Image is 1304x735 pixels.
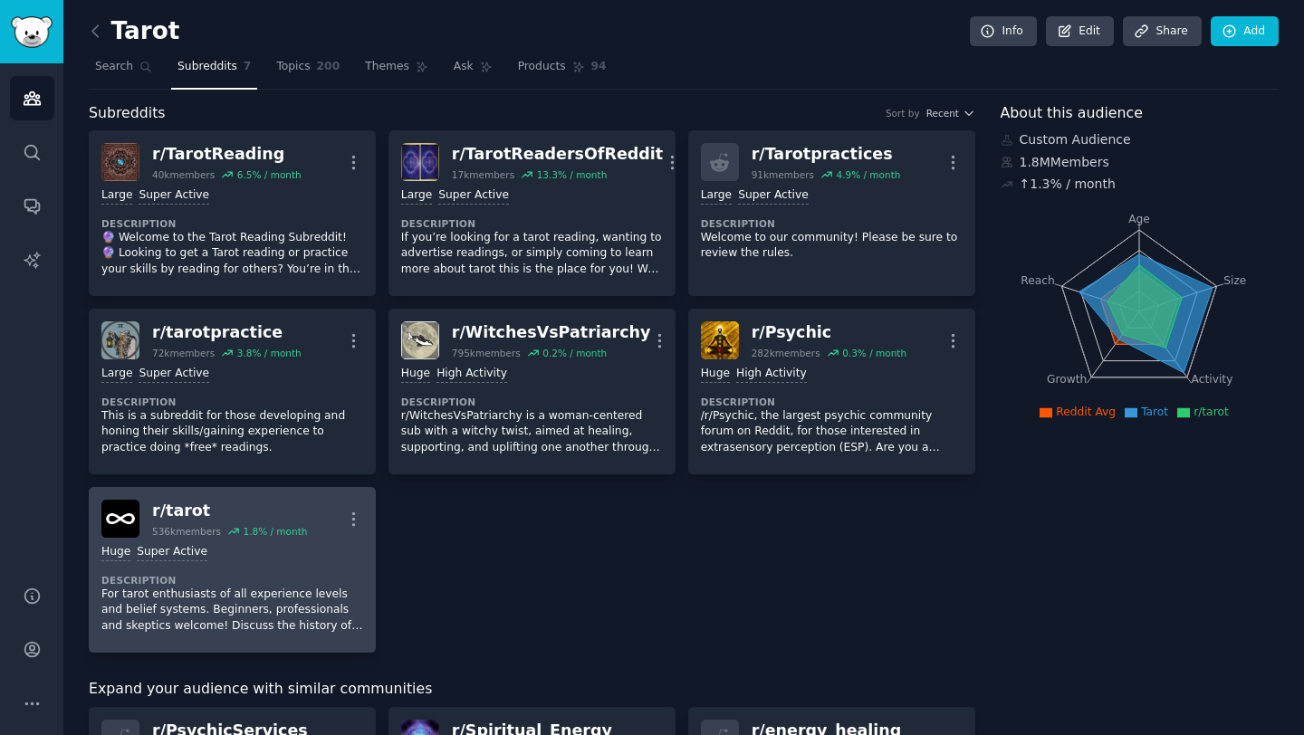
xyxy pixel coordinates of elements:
[89,678,432,701] span: Expand your audience with similar communities
[101,143,139,181] img: TarotReading
[388,309,676,474] a: WitchesVsPatriarchyr/WitchesVsPatriarchy795kmembers0.2% / monthHugeHigh ActivityDescriptionr/Witc...
[438,187,509,205] div: Super Active
[152,525,221,538] div: 536k members
[177,59,237,75] span: Subreddits
[95,59,133,75] span: Search
[137,544,207,561] div: Super Active
[701,187,732,205] div: Large
[152,143,302,166] div: r/ TarotReading
[152,321,302,344] div: r/ tarotpractice
[101,500,139,538] img: tarot
[1056,406,1116,418] span: Reddit Avg
[452,347,521,359] div: 795k members
[688,309,975,474] a: Psychicr/Psychic282kmembers0.3% / monthHugeHigh ActivityDescription/r/Psychic, the largest psychi...
[89,17,179,46] h2: Tarot
[276,59,310,75] span: Topics
[452,143,663,166] div: r/ TarotReadersOfReddit
[1046,16,1114,47] a: Edit
[688,130,975,296] a: r/Tarotpractices91kmembers4.9% / monthLargeSuper ActiveDescriptionWelcome to our community! Pleas...
[752,143,901,166] div: r/ Tarotpractices
[1001,153,1280,172] div: 1.8M Members
[436,366,507,383] div: High Activity
[1001,130,1280,149] div: Custom Audience
[447,52,499,90] a: Ask
[1141,406,1168,418] span: Tarot
[244,59,252,75] span: 7
[101,321,139,359] img: tarotpractice
[842,347,906,359] div: 0.3 % / month
[401,366,430,383] div: Huge
[1194,406,1229,418] span: r/tarot
[926,107,975,119] button: Recent
[101,587,363,635] p: For tarot enthusiasts of all experience levels and belief systems. Beginners, professionals and s...
[701,230,963,262] p: Welcome to our community! Please be sure to review the rules.
[89,309,376,474] a: tarotpracticer/tarotpractice72kmembers3.8% / monthLargeSuper ActiveDescriptionThis is a subreddit...
[401,230,663,278] p: If you’re looking for a tarot reading, wanting to advertise readings, or simply coming to learn m...
[101,544,130,561] div: Huge
[243,525,307,538] div: 1.8 % / month
[518,59,566,75] span: Products
[11,16,53,48] img: GummySearch logo
[270,52,346,90] a: Topics200
[701,321,739,359] img: Psychic
[101,366,132,383] div: Large
[237,168,302,181] div: 6.5 % / month
[101,408,363,456] p: This is a subreddit for those developing and honing their skills/gaining experience to practice d...
[752,321,906,344] div: r/ Psychic
[101,396,363,408] dt: Description
[401,396,663,408] dt: Description
[1021,273,1055,286] tspan: Reach
[452,321,651,344] div: r/ WitchesVsPatriarchy
[701,366,730,383] div: Huge
[736,366,807,383] div: High Activity
[454,59,474,75] span: Ask
[1123,16,1201,47] a: Share
[1191,373,1232,386] tspan: Activity
[401,408,663,456] p: r/WitchesVsPatriarchy is a woman-centered sub with a witchy twist, aimed at healing, supporting, ...
[701,396,963,408] dt: Description
[591,59,607,75] span: 94
[970,16,1037,47] a: Info
[359,52,435,90] a: Themes
[1128,213,1150,225] tspan: Age
[152,347,215,359] div: 72k members
[89,487,376,653] a: tarotr/tarot536kmembers1.8% / monthHugeSuper ActiveDescriptionFor tarot enthusiasts of all experi...
[401,143,439,181] img: TarotReadersOfReddit
[738,187,809,205] div: Super Active
[886,107,920,119] div: Sort by
[237,347,302,359] div: 3.8 % / month
[542,347,607,359] div: 0.2 % / month
[512,52,613,90] a: Products94
[926,107,959,119] span: Recent
[89,102,166,125] span: Subreddits
[89,130,376,296] a: TarotReadingr/TarotReading40kmembers6.5% / monthLargeSuper ActiveDescription🔮 Welcome to the Taro...
[401,187,432,205] div: Large
[1001,102,1143,125] span: About this audience
[89,52,158,90] a: Search
[388,130,676,296] a: TarotReadersOfRedditr/TarotReadersOfReddit17kmembers13.3% / monthLargeSuper ActiveDescriptionIf y...
[752,347,820,359] div: 282k members
[701,217,963,230] dt: Description
[752,168,814,181] div: 91k members
[317,59,340,75] span: 200
[139,187,209,205] div: Super Active
[101,574,363,587] dt: Description
[1211,16,1279,47] a: Add
[452,168,514,181] div: 17k members
[101,230,363,278] p: 🔮 Welcome to the Tarot Reading Subreddit! 🔮 Looking to get a Tarot reading or practice your skill...
[537,168,608,181] div: 13.3 % / month
[152,168,215,181] div: 40k members
[139,366,209,383] div: Super Active
[152,500,307,522] div: r/ tarot
[401,321,439,359] img: WitchesVsPatriarchy
[701,408,963,456] p: /r/Psychic, the largest psychic community forum on Reddit, for those interested in extrasensory p...
[1020,175,1116,194] div: ↑ 1.3 % / month
[171,52,257,90] a: Subreddits7
[836,168,900,181] div: 4.9 % / month
[101,187,132,205] div: Large
[101,217,363,230] dt: Description
[401,217,663,230] dt: Description
[1047,373,1087,386] tspan: Growth
[365,59,409,75] span: Themes
[1223,273,1246,286] tspan: Size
